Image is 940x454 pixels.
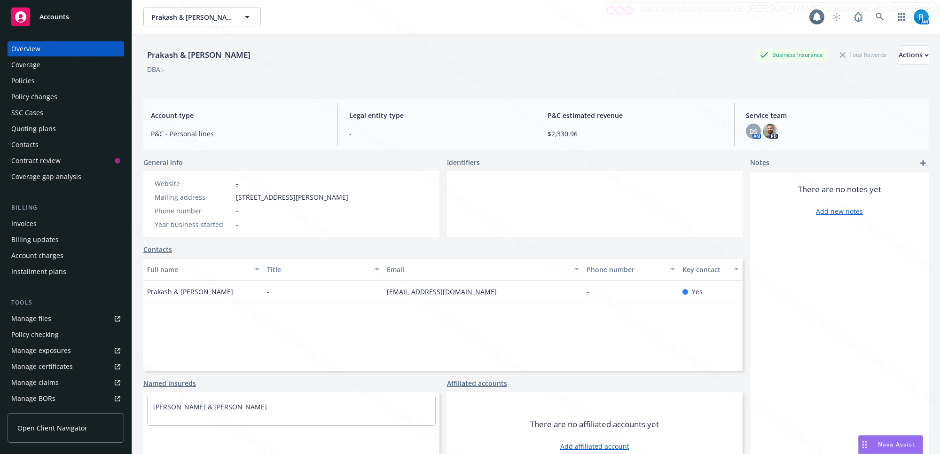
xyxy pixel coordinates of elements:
div: Business Insurance [755,49,828,61]
a: Coverage [8,57,124,72]
div: Policy checking [11,327,59,342]
a: Policy changes [8,89,124,104]
button: Title [263,258,383,281]
a: [EMAIL_ADDRESS][DOMAIN_NAME] [387,287,504,296]
div: Overview [11,41,40,56]
button: Actions [899,46,929,64]
img: photo [763,124,778,139]
div: Invoices [11,216,37,231]
div: Key contact [682,265,728,274]
span: Prakash & [PERSON_NAME] [147,287,233,297]
a: Account charges [8,248,124,263]
a: Overview [8,41,124,56]
a: Policies [8,73,124,88]
span: - [267,287,269,297]
div: Manage files [11,311,51,326]
a: Start snowing [827,8,846,26]
div: Billing updates [11,232,59,247]
a: Accounts [8,4,124,30]
span: Identifiers [447,157,480,167]
div: Tools [8,298,124,307]
div: Phone number [587,265,665,274]
div: Coverage [11,57,40,72]
div: Email [387,265,569,274]
a: Manage claims [8,375,124,390]
div: SSC Cases [11,105,43,120]
a: Contacts [8,137,124,152]
div: Mailing address [155,192,232,202]
a: Manage files [8,311,124,326]
div: Manage claims [11,375,59,390]
button: Full name [143,258,263,281]
span: Notes [750,157,769,169]
span: Manage exposures [8,343,124,358]
a: Report a Bug [849,8,868,26]
span: [STREET_ADDRESS][PERSON_NAME] [236,192,348,202]
span: Account type [151,110,326,120]
button: Key contact [679,258,743,281]
span: Open Client Navigator [17,423,87,433]
div: Policies [11,73,35,88]
a: Add affiliated account [560,441,629,451]
div: Total Rewards [835,49,891,61]
span: Prakash & [PERSON_NAME] [151,12,233,22]
span: $2,330.96 [548,129,723,139]
div: Account charges [11,248,63,263]
span: Nova Assist [878,440,915,448]
a: Add new notes [816,206,863,216]
div: Full name [147,265,249,274]
span: P&C - Personal lines [151,129,326,139]
a: Manage certificates [8,359,124,374]
span: General info [143,157,183,167]
div: Policy changes [11,89,57,104]
span: P&C estimated revenue [548,110,723,120]
span: Yes [692,287,703,297]
a: Search [870,8,889,26]
a: - [236,179,238,188]
span: - [349,129,525,139]
a: Contacts [143,244,172,254]
div: Contacts [11,137,39,152]
button: Phone number [583,258,679,281]
span: There are no notes yet [798,184,881,195]
div: Installment plans [11,264,66,279]
span: There are no affiliated accounts yet [530,419,659,430]
a: Policy checking [8,327,124,342]
img: photo [914,9,929,24]
div: Year business started [155,219,232,229]
a: Affiliated accounts [447,378,507,388]
div: Manage exposures [11,343,71,358]
a: - [587,287,596,296]
button: Prakash & [PERSON_NAME] [143,8,261,26]
a: Coverage gap analysis [8,169,124,184]
div: Quoting plans [11,121,56,136]
div: Website [155,179,232,188]
span: - [236,206,238,216]
div: Drag to move [859,436,870,454]
button: Email [383,258,583,281]
span: Accounts [39,13,69,21]
a: Quoting plans [8,121,124,136]
span: DS [749,126,758,136]
div: Coverage gap analysis [11,169,81,184]
div: Billing [8,203,124,212]
a: Billing updates [8,232,124,247]
a: [PERSON_NAME] & [PERSON_NAME] [153,402,267,411]
div: DBA: - [147,64,164,74]
span: - [236,219,238,229]
a: SSC Cases [8,105,124,120]
button: Nova Assist [858,435,923,454]
a: Installment plans [8,264,124,279]
a: Invoices [8,216,124,231]
div: Contract review [11,153,61,168]
div: Manage certificates [11,359,73,374]
a: Manage BORs [8,391,124,406]
div: Manage BORs [11,391,55,406]
div: Title [267,265,369,274]
span: Service team [746,110,921,120]
div: Phone number [155,206,232,216]
a: Named insureds [143,378,196,388]
a: Switch app [892,8,911,26]
div: Prakash & [PERSON_NAME] [143,49,254,61]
